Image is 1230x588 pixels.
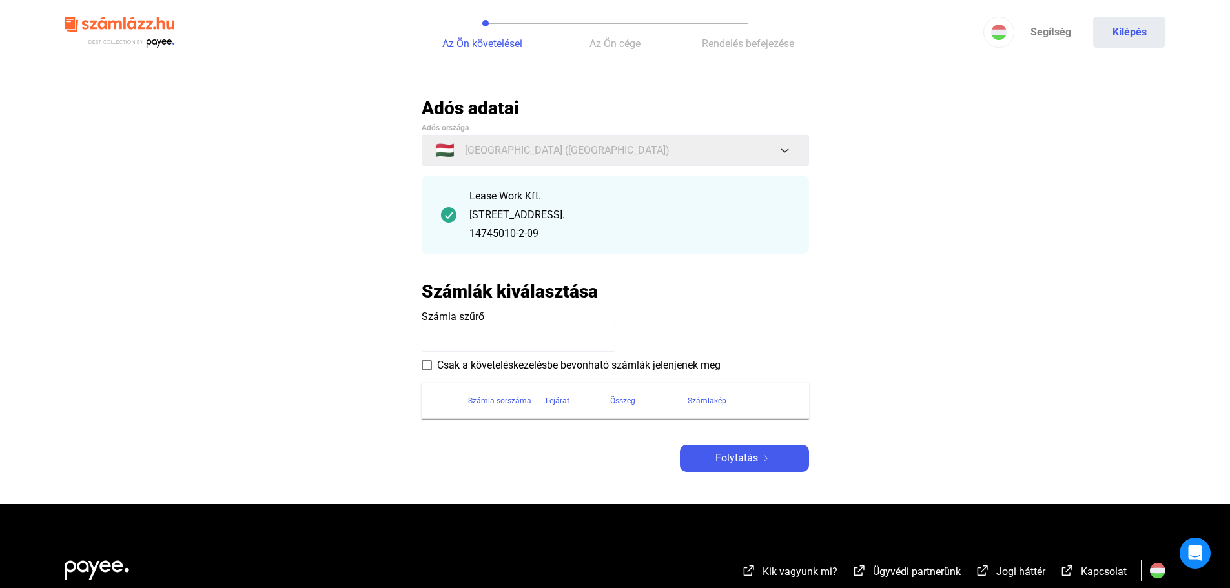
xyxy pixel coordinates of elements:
[469,188,790,204] div: Lease Work Kft.
[422,135,809,166] button: 🇭🇺[GEOGRAPHIC_DATA] ([GEOGRAPHIC_DATA])
[468,393,531,409] div: Számla sorszáma
[468,393,546,409] div: Számla sorszáma
[1081,565,1127,578] span: Kapcsolat
[441,207,456,223] img: checkmark-darker-green-circle
[65,12,174,54] img: szamlazzhu-logo
[715,451,758,466] span: Folytatás
[983,17,1014,48] button: HU
[975,564,990,577] img: external-link-white
[741,567,837,580] a: external-link-whiteKik vagyunk mi?
[1150,563,1165,578] img: HU.svg
[741,564,757,577] img: external-link-white
[996,565,1045,578] span: Jogi háttér
[437,358,721,373] span: Csak a követeléskezelésbe bevonható számlák jelenjenek meg
[422,310,484,323] span: Számla szűrő
[610,393,688,409] div: Összeg
[65,553,129,580] img: white-payee-white-dot.svg
[1180,538,1211,569] div: Open Intercom Messenger
[546,393,610,409] div: Lejárat
[442,37,522,50] span: Az Ön követelései
[1093,17,1165,48] button: Kilépés
[1014,17,1087,48] a: Segítség
[465,143,670,158] span: [GEOGRAPHIC_DATA] ([GEOGRAPHIC_DATA])
[546,393,569,409] div: Lejárat
[422,97,809,119] h2: Adós adatai
[469,226,790,241] div: 14745010-2-09
[873,565,961,578] span: Ügyvédi partnerünk
[435,143,455,158] span: 🇭🇺
[688,393,794,409] div: Számlakép
[1060,567,1127,580] a: external-link-whiteKapcsolat
[469,207,790,223] div: [STREET_ADDRESS].
[688,393,726,409] div: Számlakép
[1060,564,1075,577] img: external-link-white
[763,565,837,578] span: Kik vagyunk mi?
[422,280,598,303] h2: Számlák kiválasztása
[702,37,794,50] span: Rendelés befejezése
[610,393,635,409] div: Összeg
[991,25,1007,40] img: HU
[975,567,1045,580] a: external-link-whiteJogi háttér
[680,445,809,472] button: Folytatásarrow-right-white
[852,567,961,580] a: external-link-whiteÜgyvédi partnerünk
[758,455,774,461] img: arrow-right-white
[589,37,641,50] span: Az Ön cége
[422,123,469,132] span: Adós országa
[852,564,867,577] img: external-link-white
